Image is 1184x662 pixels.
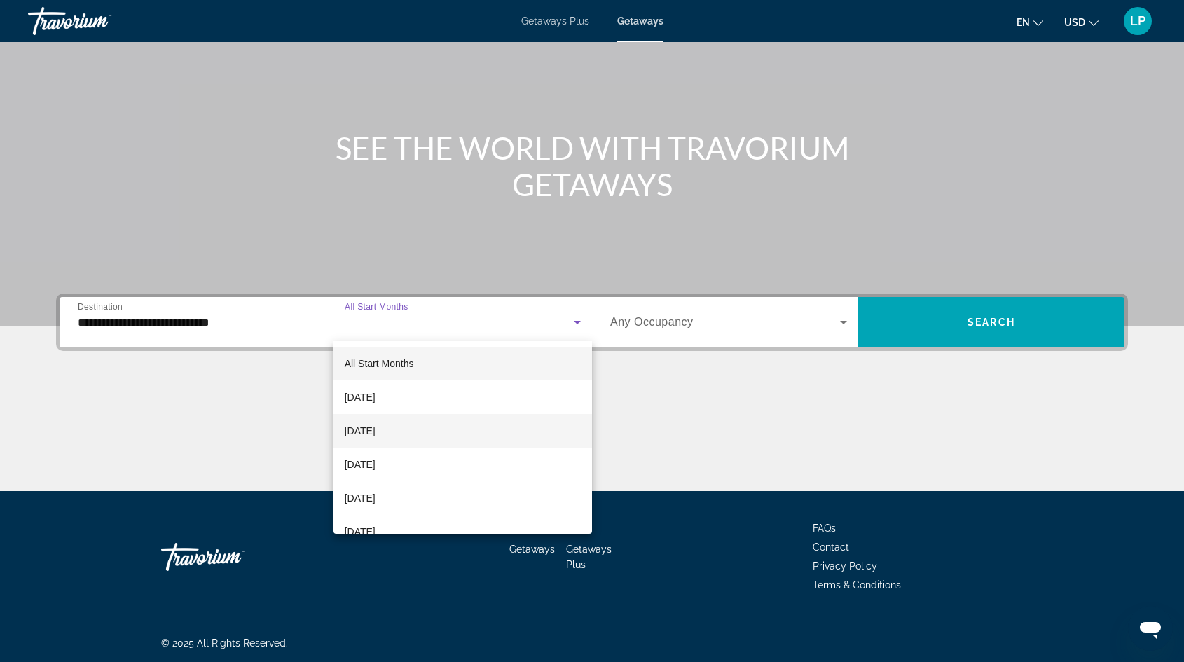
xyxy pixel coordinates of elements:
[1128,606,1173,651] iframe: Button to launch messaging window
[345,389,376,406] span: [DATE]
[345,490,376,506] span: [DATE]
[345,523,376,540] span: [DATE]
[345,422,376,439] span: [DATE]
[345,358,414,369] span: All Start Months
[345,456,376,473] span: [DATE]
